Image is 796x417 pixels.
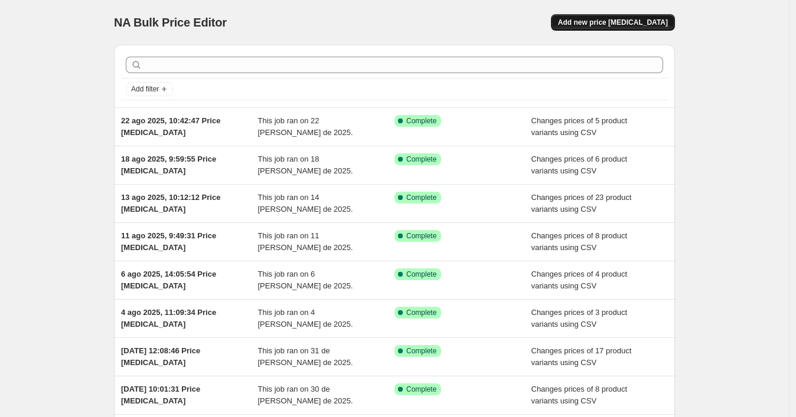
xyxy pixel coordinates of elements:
span: Complete [406,116,436,126]
span: Changes prices of 8 product variants using CSV [531,385,628,405]
span: Add new price [MEDICAL_DATA] [558,18,668,27]
span: NA Bulk Price Editor [114,16,227,29]
span: This job ran on 22 [PERSON_NAME] de 2025. [258,116,353,137]
span: 4 ago 2025, 11:09:34 Price [MEDICAL_DATA] [121,308,216,329]
span: Changes prices of 4 product variants using CSV [531,270,628,290]
button: Add new price [MEDICAL_DATA] [551,14,675,31]
span: 13 ago 2025, 10:12:12 Price [MEDICAL_DATA] [121,193,220,214]
span: Complete [406,385,436,394]
span: This job ran on 30 de [PERSON_NAME] de 2025. [258,385,353,405]
span: This job ran on 31 de [PERSON_NAME] de 2025. [258,346,353,367]
button: Add filter [126,82,173,96]
span: 11 ago 2025, 9:49:31 Price [MEDICAL_DATA] [121,231,216,252]
span: Changes prices of 17 product variants using CSV [531,346,632,367]
span: 22 ago 2025, 10:42:47 Price [MEDICAL_DATA] [121,116,220,137]
span: Complete [406,231,436,241]
span: [DATE] 10:01:31 Price [MEDICAL_DATA] [121,385,200,405]
span: Changes prices of 8 product variants using CSV [531,231,628,252]
span: This job ran on 14 [PERSON_NAME] de 2025. [258,193,353,214]
span: Complete [406,155,436,164]
span: Changes prices of 3 product variants using CSV [531,308,628,329]
span: Add filter [131,84,159,94]
span: 18 ago 2025, 9:59:55 Price [MEDICAL_DATA] [121,155,216,175]
span: Complete [406,308,436,317]
span: This job ran on 11 [PERSON_NAME] de 2025. [258,231,353,252]
span: Changes prices of 5 product variants using CSV [531,116,628,137]
span: Changes prices of 6 product variants using CSV [531,155,628,175]
span: Complete [406,193,436,202]
span: This job ran on 18 [PERSON_NAME] de 2025. [258,155,353,175]
span: This job ran on 6 [PERSON_NAME] de 2025. [258,270,353,290]
span: Complete [406,346,436,356]
span: Changes prices of 23 product variants using CSV [531,193,632,214]
span: Complete [406,270,436,279]
span: This job ran on 4 [PERSON_NAME] de 2025. [258,308,353,329]
span: 6 ago 2025, 14:05:54 Price [MEDICAL_DATA] [121,270,216,290]
span: [DATE] 12:08:46 Price [MEDICAL_DATA] [121,346,200,367]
